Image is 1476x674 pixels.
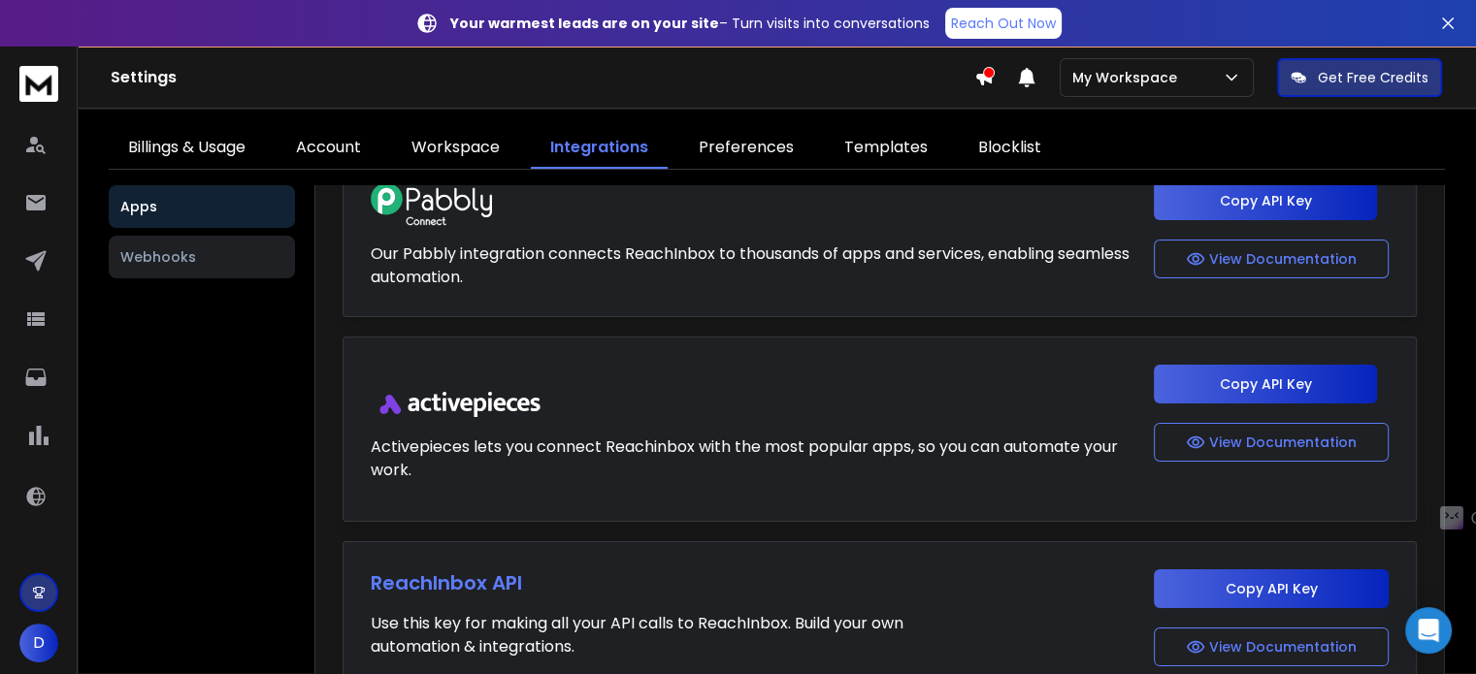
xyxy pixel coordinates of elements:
p: – Turn visits into conversations [450,14,930,33]
a: Preferences [679,128,813,169]
button: Apps [109,185,295,228]
div: Open Intercom Messenger [1405,607,1452,654]
a: Reach Out Now [945,8,1062,39]
button: View Documentation [1154,240,1389,278]
p: Our Pabbly integration connects ReachInbox to thousands of apps and services, enabling seamless a... [371,242,1134,289]
strong: Your warmest leads are on your site [450,14,719,33]
button: Copy API Key [1154,181,1377,220]
a: Billings & Usage [109,128,265,169]
p: Use this key for making all your API calls to ReachInbox. Build your own automation & integrations. [371,612,903,658]
img: logo [19,66,58,102]
button: Webhooks [109,236,295,278]
a: Account [277,128,380,169]
button: View Documentation [1154,627,1389,666]
button: Copy API Key [1154,365,1377,403]
a: Templates [825,128,947,169]
h1: ReachInbox API [371,569,903,596]
button: View Documentation [1154,423,1389,462]
button: Copy API Key [1154,569,1389,608]
button: D [19,624,58,662]
p: My Workspace [1072,68,1185,87]
a: Blocklist [959,128,1061,169]
p: Reach Out Now [951,14,1056,33]
p: Activepieces lets you connect Reachinbox with the most popular apps, so you can automate your work. [371,435,1134,482]
p: Get Free Credits [1318,68,1428,87]
a: Workspace [392,128,519,169]
h1: Settings [111,66,974,89]
a: Integrations [531,128,668,169]
button: Get Free Credits [1277,58,1442,97]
